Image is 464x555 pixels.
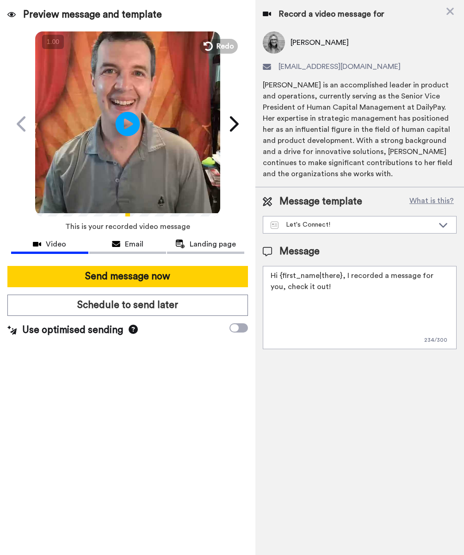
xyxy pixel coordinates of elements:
span: Message [279,245,320,259]
span: Landing page [190,239,236,250]
div: Let's Connect! [271,220,434,229]
span: Use optimised sending [22,323,123,337]
span: [EMAIL_ADDRESS][DOMAIN_NAME] [278,61,401,72]
textarea: Hi {first_name|there}, I recorded a message for you, check it out! [263,266,457,349]
button: Schedule to send later [7,295,248,316]
span: This is your recorded video message [65,216,190,237]
div: [PERSON_NAME] is an accomplished leader in product and operations, currently serving as the Senio... [263,80,457,179]
span: Email [125,239,143,250]
button: What is this? [407,195,457,209]
button: Send message now [7,266,248,287]
span: Message template [279,195,362,209]
img: Message-temps.svg [271,222,278,229]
